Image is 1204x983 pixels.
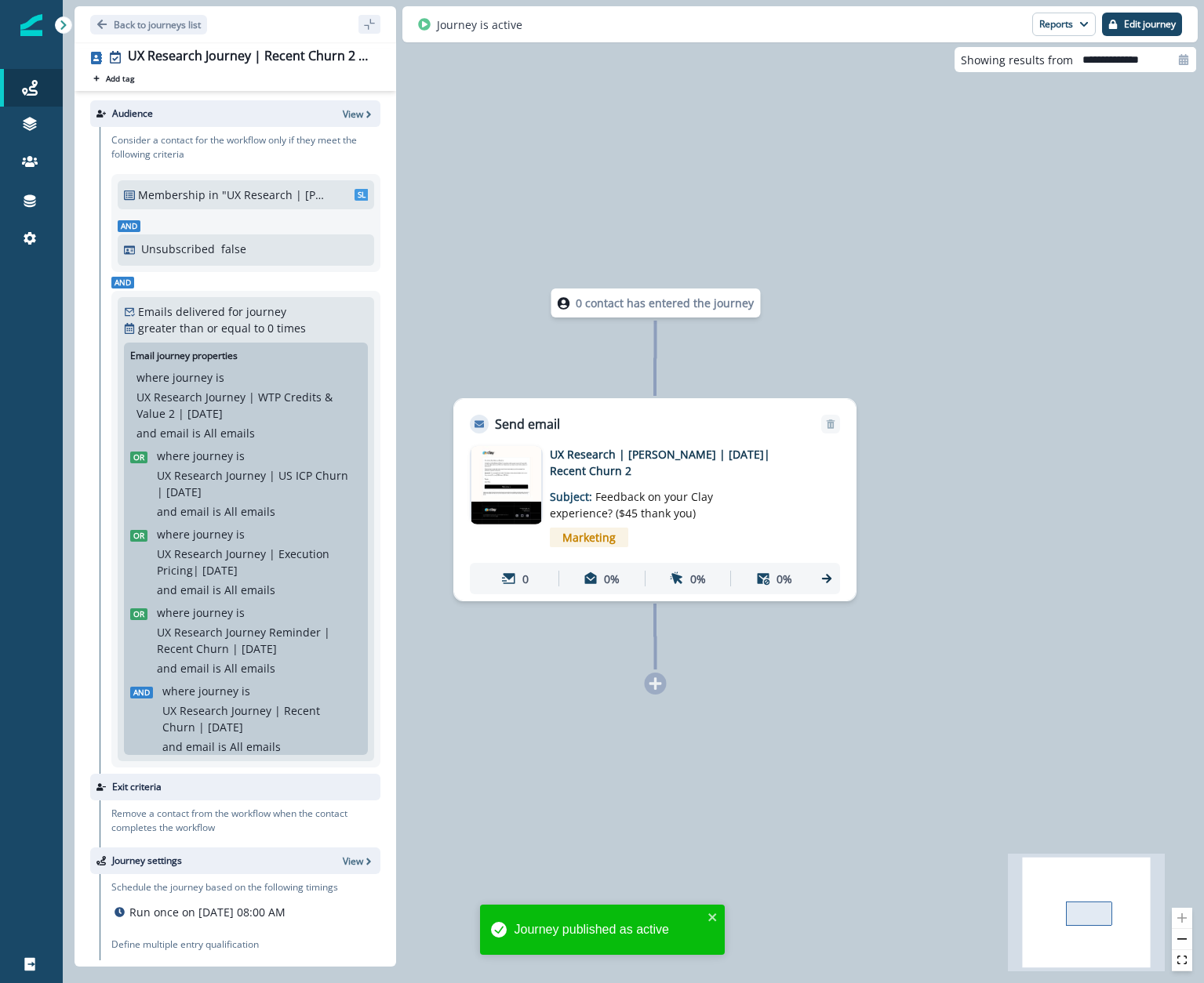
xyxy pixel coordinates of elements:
[118,220,140,232] span: And
[130,452,147,463] span: Or
[106,74,134,83] p: Add tag
[550,528,628,547] span: Marketing
[90,15,207,34] button: Go back
[112,854,182,868] p: Journey settings
[157,546,355,579] p: UX Research Journey | Execution Pricing| [DATE]
[655,604,656,669] g: Edge from 3a84798b-0f79-4db5-aa1c-369520c8c5ab to node-add-under-e70920dd-1556-409f-88fb-feaea478...
[136,389,355,422] p: UX Research Journey | WTP Credits & Value 2 | [DATE]
[550,489,713,521] span: Feedback on your Clay experience? ($45 thank you)
[1124,19,1176,30] p: Edit journey
[222,187,327,203] p: "UX Research | [PERSON_NAME] | [DATE] | Churners 2"
[358,15,380,34] button: sidebar collapse toggle
[230,738,281,755] p: All emails
[522,571,529,587] p: 0
[162,702,355,735] p: UX Research Journey | Recent Churn | [DATE]
[277,320,306,336] p: times
[111,277,134,288] span: And
[157,526,233,542] p: where journey
[128,49,374,66] div: UX Research Journey | Recent Churn 2 | [DATE]
[162,683,238,699] p: where journey
[213,582,221,598] p: is
[157,467,355,500] p: UX Research Journey | US ICP Churn | [DATE]
[157,660,209,676] p: and email
[1102,13,1182,36] button: Edit journey
[130,608,147,620] span: Or
[343,107,374,121] button: View
[129,904,286,920] p: Run once on [DATE] 08:00 AM
[111,133,380,161] p: Consider a contact for the workflow only if they meet the following criteria
[495,415,560,433] p: Send email
[453,398,857,601] div: Send emailRemoveemail asset unavailableUX Research | [PERSON_NAME] | [DATE]| Recent Churn 2Subjec...
[157,582,209,598] p: and email
[604,571,620,587] p: 0%
[224,503,275,520] p: All emails
[136,425,189,441] p: and email
[213,660,221,676] p: is
[1172,929,1192,950] button: zoom out
[236,448,245,464] p: is
[343,854,363,868] p: View
[138,320,264,336] p: greater than or equal to
[218,738,227,755] p: is
[224,660,275,676] p: All emails
[130,687,153,698] span: And
[550,479,746,521] p: Subject:
[130,530,147,542] span: Or
[550,446,801,479] p: UX Research | [PERSON_NAME] | [DATE]| Recent Churn 2
[209,187,219,203] p: in
[1172,950,1192,971] button: fit view
[355,189,369,201] span: SL
[138,303,286,320] p: Emails delivered for journey
[157,503,209,520] p: and email
[224,582,275,598] p: All emails
[1032,13,1096,36] button: Reports
[505,288,806,317] div: 0 contact has entered the journey
[90,72,137,85] button: Add tag
[343,107,363,121] p: View
[236,526,245,542] p: is
[707,911,718,923] button: close
[112,780,162,794] p: Exit criteria
[216,369,224,386] p: is
[221,241,246,257] p: false
[162,738,215,755] p: and email
[138,187,206,203] p: Membership
[157,448,233,464] p: where journey
[267,320,274,336] p: 0
[213,503,221,520] p: is
[136,369,213,386] p: where journey
[655,321,656,396] g: Edge from node-dl-count to 3a84798b-0f79-4db5-aa1c-369520c8c5ab
[111,938,271,952] p: Define multiple entry qualification
[515,920,703,939] div: Journey published as active
[961,52,1073,68] p: Showing results from
[112,107,153,121] p: Audience
[20,14,42,36] img: Inflection
[690,571,706,587] p: 0%
[343,854,374,868] button: View
[114,18,201,31] p: Back to journeys list
[437,16,522,33] p: Journey is active
[576,295,754,311] p: 0 contact has entered the journey
[204,425,255,441] p: All emails
[111,807,380,835] p: Remove a contact from the workflow when the contact completes the workflow
[236,604,245,621] p: is
[130,349,238,363] p: Email journey properties
[242,683,250,699] p: is
[192,425,201,441] p: is
[111,880,338,894] p: Schedule the journey based on the following timings
[777,571,792,587] p: 0%
[471,446,540,524] img: email asset unavailable
[157,624,355,657] p: UX Research Journey Reminder | Recent Churn | [DATE]
[141,241,215,257] p: Unsubscribed
[157,604,233,621] p: where journey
